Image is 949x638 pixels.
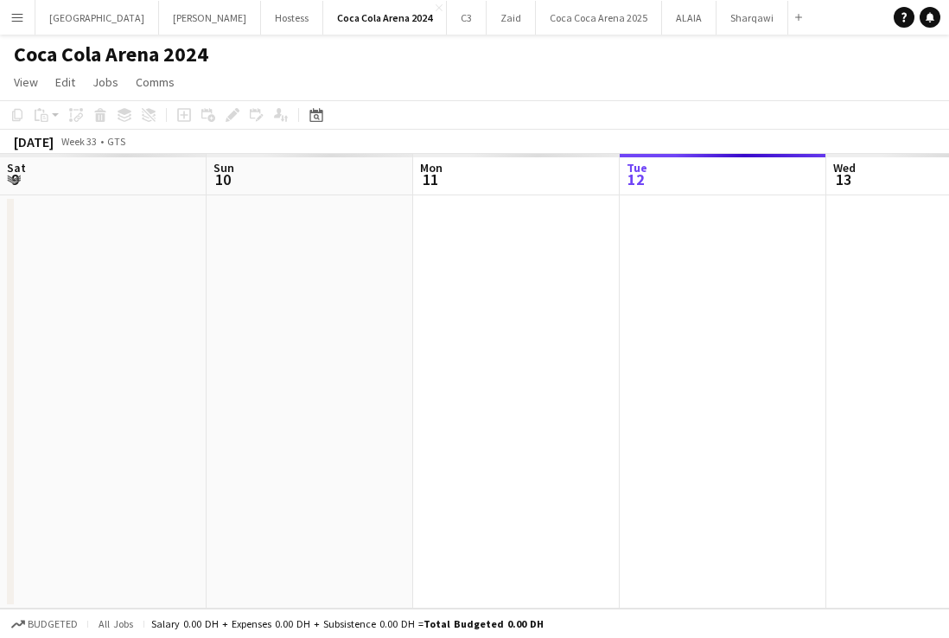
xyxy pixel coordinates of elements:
button: Zaid [487,1,536,35]
span: Total Budgeted 0.00 DH [424,617,544,630]
a: View [7,71,45,93]
a: Jobs [86,71,125,93]
h1: Coca Cola Arena 2024 [14,41,208,67]
button: ALAIA [662,1,717,35]
span: 9 [4,169,26,189]
span: Budgeted [28,618,78,630]
span: Sat [7,160,26,175]
span: 10 [211,169,234,189]
span: Tue [627,160,647,175]
button: C3 [447,1,487,35]
span: View [14,74,38,90]
span: Edit [55,74,75,90]
span: Wed [833,160,856,175]
span: 12 [624,169,647,189]
span: 11 [417,169,443,189]
button: Hostess [261,1,323,35]
span: All jobs [95,617,137,630]
div: [DATE] [14,133,54,150]
span: Sun [213,160,234,175]
span: Week 33 [57,135,100,148]
div: GTS [107,135,125,148]
div: Salary 0.00 DH + Expenses 0.00 DH + Subsistence 0.00 DH = [151,617,544,630]
span: Comms [136,74,175,90]
button: [PERSON_NAME] [159,1,261,35]
span: Jobs [92,74,118,90]
button: Sharqawi [717,1,788,35]
button: [GEOGRAPHIC_DATA] [35,1,159,35]
button: Coca Coca Arena 2025 [536,1,662,35]
a: Comms [129,71,182,93]
a: Edit [48,71,82,93]
button: Budgeted [9,615,80,634]
span: 13 [831,169,856,189]
span: Mon [420,160,443,175]
button: Coca Cola Arena 2024 [323,1,447,35]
